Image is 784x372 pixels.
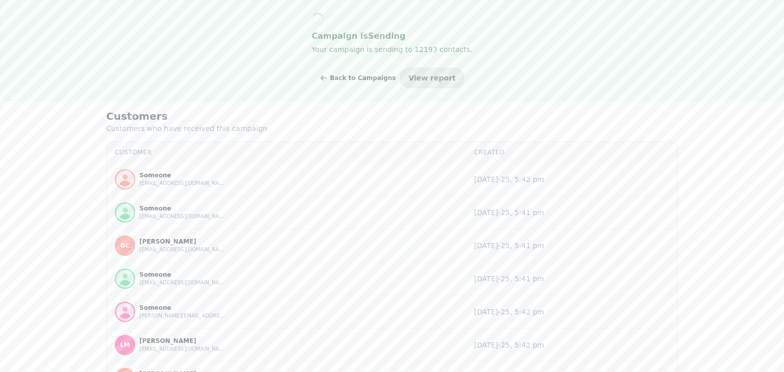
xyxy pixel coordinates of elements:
span: GC [120,242,130,249]
div: [DATE]-25, 5:41 pm [474,274,669,284]
button: [EMAIL_ADDRESS][DOMAIN_NAME] [139,279,226,287]
div: [DATE]-25, 5:42 pm [474,174,669,184]
button: [PERSON_NAME][EMAIL_ADDRESS][DOMAIN_NAME] [139,312,226,320]
div: [DATE]-25, 5:41 pm [474,241,669,251]
h2: Customers [106,109,302,123]
p: Someone [139,171,226,179]
button: Back to Campaigns [320,68,396,88]
div: [DATE]-25, 5:42 pm [474,340,669,350]
h2: Campaign is Sending [312,29,473,43]
button: [EMAIL_ADDRESS][DOMAIN_NAME] [139,246,226,254]
p: Someone [139,271,226,279]
p: [PERSON_NAME] [139,337,226,345]
button: [EMAIL_ADDRESS][DOMAIN_NAME] [139,179,226,188]
p: Your campaign is sending to 12193 contacts. [312,43,473,56]
div: Created [474,148,669,156]
p: [PERSON_NAME] [139,237,226,246]
span: Back to Campaigns [330,75,396,81]
p: Someone [139,204,226,212]
button: [EMAIL_ADDRESS][DOMAIN_NAME] [139,345,226,353]
span: LM [120,341,130,349]
button: [EMAIL_ADDRESS][DOMAIN_NAME] [139,212,226,221]
span: View report [408,74,455,82]
div: Customer [115,148,458,156]
div: [DATE]-25, 5:41 pm [474,207,669,218]
p: Someone [139,304,226,312]
p: Customers who have received this campaign [106,123,367,134]
button: View report [400,68,464,88]
div: [DATE]-25, 5:42 pm [474,307,669,317]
